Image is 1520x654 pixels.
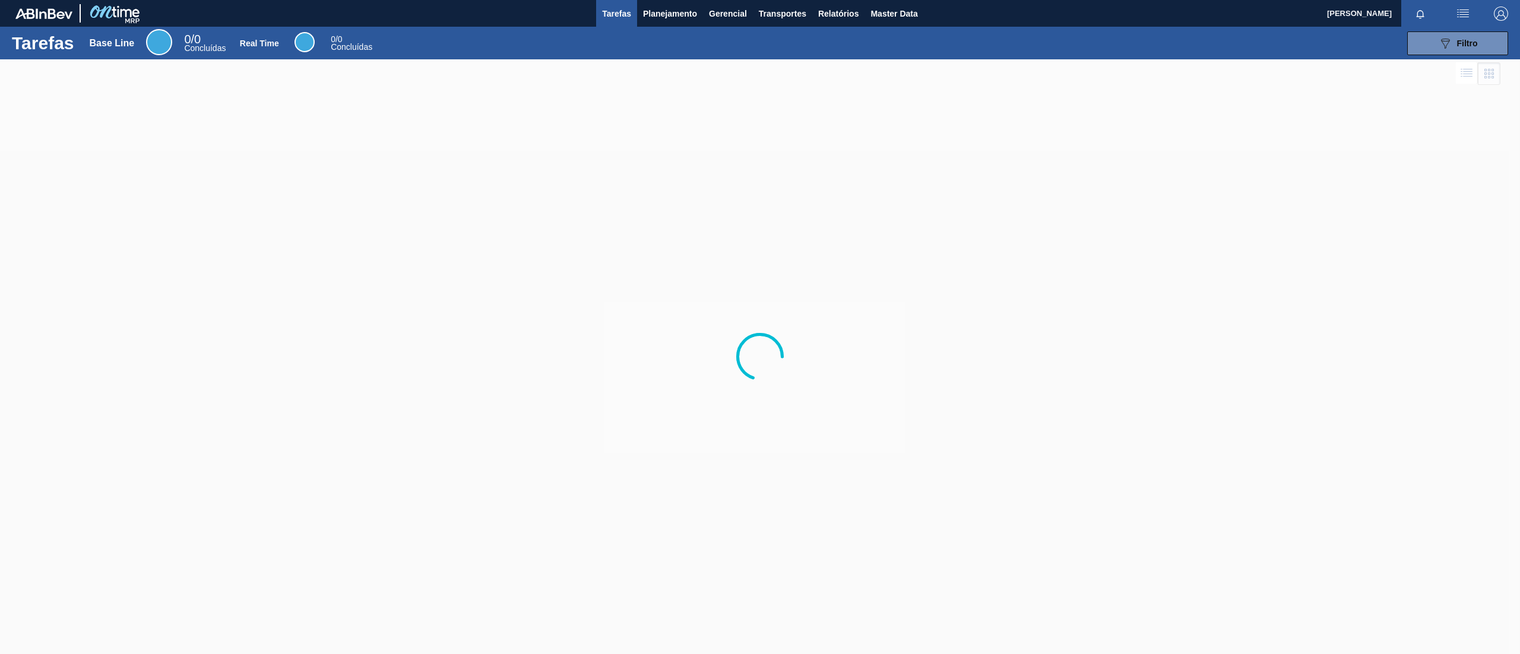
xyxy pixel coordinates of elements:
div: Base Line [90,38,135,49]
img: userActions [1456,7,1470,21]
span: Transportes [759,7,806,21]
div: Base Line [184,34,226,52]
span: Filtro [1457,39,1478,48]
span: / 0 [331,34,342,44]
img: Logout [1494,7,1508,21]
span: / 0 [184,33,201,46]
span: Concluídas [184,43,226,53]
span: Master Data [870,7,917,21]
span: Concluídas [331,42,372,52]
img: TNhmsLtSVTkK8tSr43FrP2fwEKptu5GPRR3wAAAABJRU5ErkJggg== [15,8,72,19]
div: Real Time [331,36,372,51]
h1: Tarefas [12,36,74,50]
div: Real Time [294,32,315,52]
button: Filtro [1407,31,1508,55]
span: Planejamento [643,7,697,21]
button: Notificações [1401,5,1439,22]
div: Real Time [240,39,279,48]
div: Base Line [146,29,172,55]
span: Relatórios [818,7,859,21]
span: 0 [331,34,335,44]
span: Tarefas [602,7,631,21]
span: 0 [184,33,191,46]
span: Gerencial [709,7,747,21]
